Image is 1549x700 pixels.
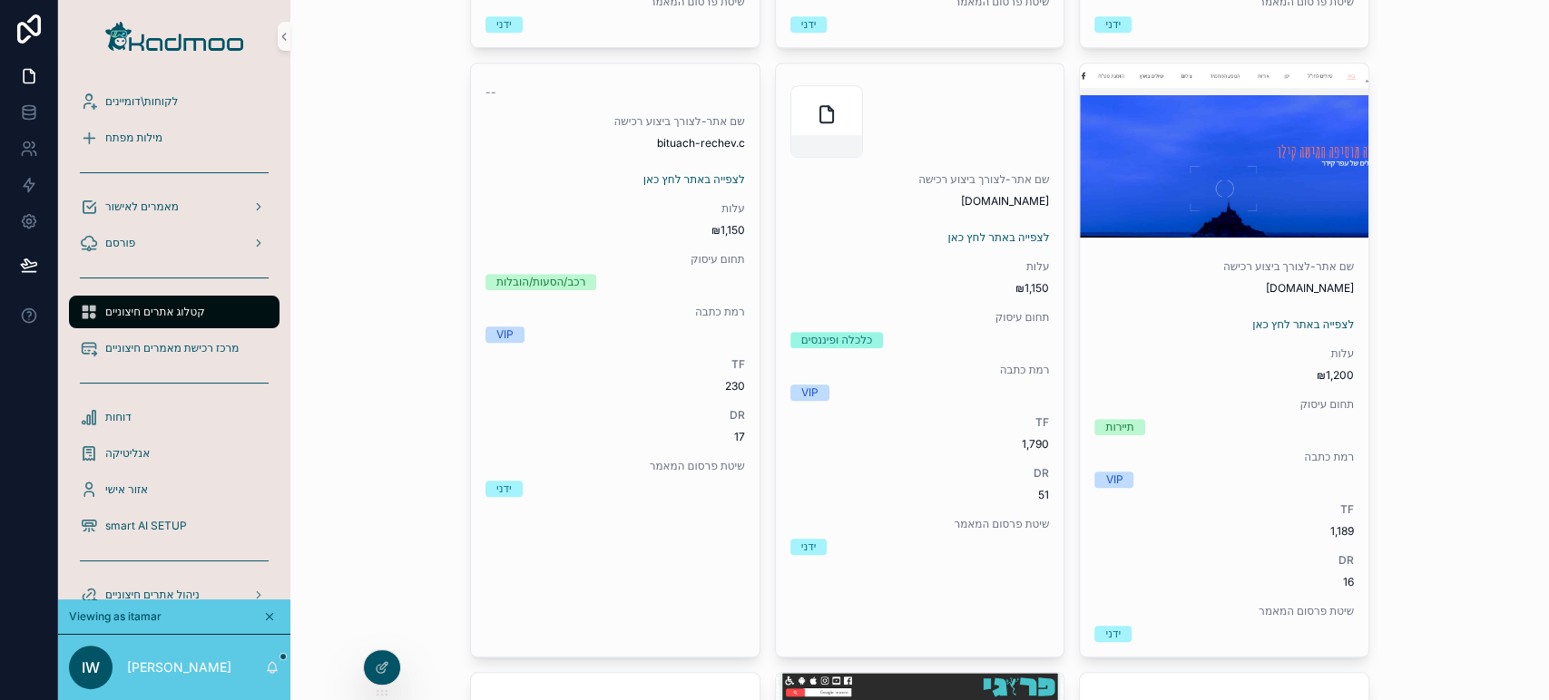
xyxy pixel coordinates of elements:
[801,332,873,348] div: כלכלה ופיננסים
[105,410,132,424] span: דוחות
[69,510,279,542] a: smart AI SETUP
[1094,397,1354,412] span: תחום עיסוק
[801,16,817,33] div: ידני
[790,488,1050,502] span: 51
[485,379,745,394] span: 230
[1094,281,1354,296] span: [DOMAIN_NAME]
[1094,502,1354,517] span: TF
[105,446,150,461] span: אנליטיקה
[496,16,512,33] div: ידני
[1094,368,1354,383] span: ₪1,200
[485,305,745,319] span: רמת כתבה
[58,73,290,599] div: scrollable content
[1094,346,1354,361] span: עלות
[69,609,162,624] span: Viewing as itamar
[105,236,135,250] span: פורסם
[69,578,279,611] a: ניהול אתרים חיצוניים
[1105,472,1123,488] div: VIP
[1252,317,1354,331] a: לצפייה באתר לחץ כאן
[485,357,745,372] span: TF
[1094,524,1354,539] span: 1,189
[127,658,231,676] p: [PERSON_NAME]
[485,136,745,151] span: bituach-rechev.c
[105,199,179,214] span: מאמרים לאישור
[801,384,819,401] div: VIP
[790,415,1050,430] span: TF
[485,459,745,473] span: שיטת פרסום המאמר
[69,437,279,470] a: אנליטיקה
[790,259,1050,274] span: עלות
[790,437,1050,452] span: 1,790
[1094,259,1354,274] span: שם אתר-לצורך ביצוע רכישה
[496,481,512,497] div: ידני
[485,114,745,129] span: שם אתר-לצורך ביצוע רכישה
[69,85,279,118] a: לקוחות\דומיינים
[1094,553,1354,568] span: DR
[82,656,100,678] span: iw
[105,94,178,109] span: לקוחות\דומיינים
[1094,450,1354,464] span: רמת כתבה
[485,252,745,267] span: תחום עיסוק
[790,517,1050,531] span: שיטת פרסום המאמר
[790,172,1050,187] span: שם אתר-לצורך ביצוע רכישה
[1094,604,1354,618] span: שיטת פרסום המאמר
[790,194,1050,209] span: [DOMAIN_NAME]
[496,326,514,343] div: VIP
[496,274,585,290] div: רכב/הסעות/הובלות
[485,85,496,100] span: --
[485,201,745,216] span: עלות
[105,22,243,51] img: App logo
[643,172,745,186] a: לצפייה באתר לחץ כאן
[69,227,279,259] a: פורסם
[105,341,239,355] span: מרכז רכישת מאמרים חיצוניים
[69,332,279,365] a: מרכז רכישת מאמרים חיצוניים
[485,408,745,423] span: DR
[790,281,1050,296] span: ₪1,150
[69,122,279,154] a: מילות מפתח
[1105,16,1121,33] div: ידני
[801,539,817,555] div: ידני
[105,588,200,602] span: ניהול אתרים חיצוניים
[105,131,162,145] span: מילות מפתח
[485,430,745,444] span: 17
[485,223,745,238] span: ₪1,150
[1105,419,1133,435] div: תיירות
[790,363,1050,377] span: רמת כתבה
[69,401,279,433] a: דוחות
[69,473,279,506] a: אזור אישי
[790,466,1050,481] span: DR
[1094,575,1354,589] span: 16
[1105,626,1121,642] div: ידני
[105,519,187,533] span: smart AI SETUP
[69,296,279,328] a: קטלוג אתרים חיצוניים
[105,482,148,497] span: אזור אישי
[105,305,205,319] span: קטלוג אתרים חיצוניים
[790,310,1050,325] span: תחום עיסוק
[947,230,1049,244] a: לצפייה באתר לחץ כאן
[69,190,279,223] a: מאמרים לאישור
